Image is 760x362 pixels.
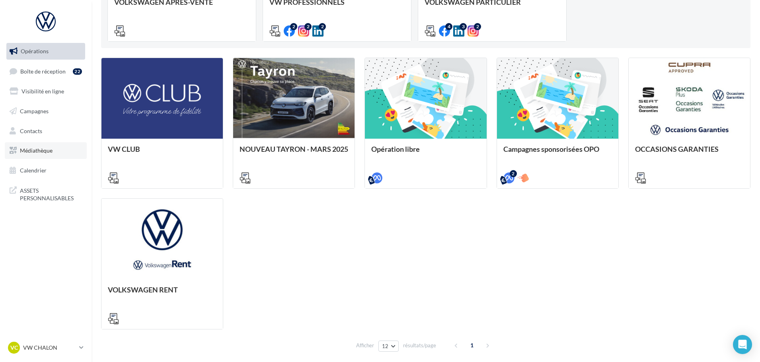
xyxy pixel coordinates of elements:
[466,339,478,352] span: 1
[20,127,42,134] span: Contacts
[6,340,85,355] a: VC VW CHALON
[21,48,49,54] span: Opérations
[23,344,76,352] p: VW CHALON
[319,23,326,30] div: 2
[290,23,297,30] div: 2
[20,147,53,154] span: Médiathèque
[5,83,87,100] a: Visibilité en ligne
[108,145,140,153] span: VW CLUB
[733,335,752,354] div: Open Intercom Messenger
[5,142,87,159] a: Médiathèque
[20,68,66,74] span: Boîte de réception
[73,68,82,75] div: 22
[10,344,18,352] span: VC
[503,145,599,153] span: Campagnes sponsorisées OPO
[5,43,87,60] a: Opérations
[20,108,49,114] span: Campagnes
[403,342,436,349] span: résultats/page
[460,23,467,30] div: 3
[356,342,374,349] span: Afficher
[445,23,452,30] div: 4
[21,88,64,95] span: Visibilité en ligne
[20,167,47,174] span: Calendrier
[371,145,420,153] span: Opération libre
[5,103,87,120] a: Campagnes
[5,162,87,179] a: Calendrier
[5,123,87,139] a: Contacts
[240,145,348,153] span: NOUVEAU TAYRON - MARS 2025
[5,182,87,205] a: ASSETS PERSONNALISABLES
[304,23,312,30] div: 2
[510,170,517,177] div: 2
[382,343,389,349] span: 12
[635,145,719,153] span: OCCASIONS GARANTIES
[5,63,87,80] a: Boîte de réception22
[378,341,399,352] button: 12
[474,23,481,30] div: 2
[108,285,178,294] span: VOLKSWAGEN RENT
[20,185,82,202] span: ASSETS PERSONNALISABLES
